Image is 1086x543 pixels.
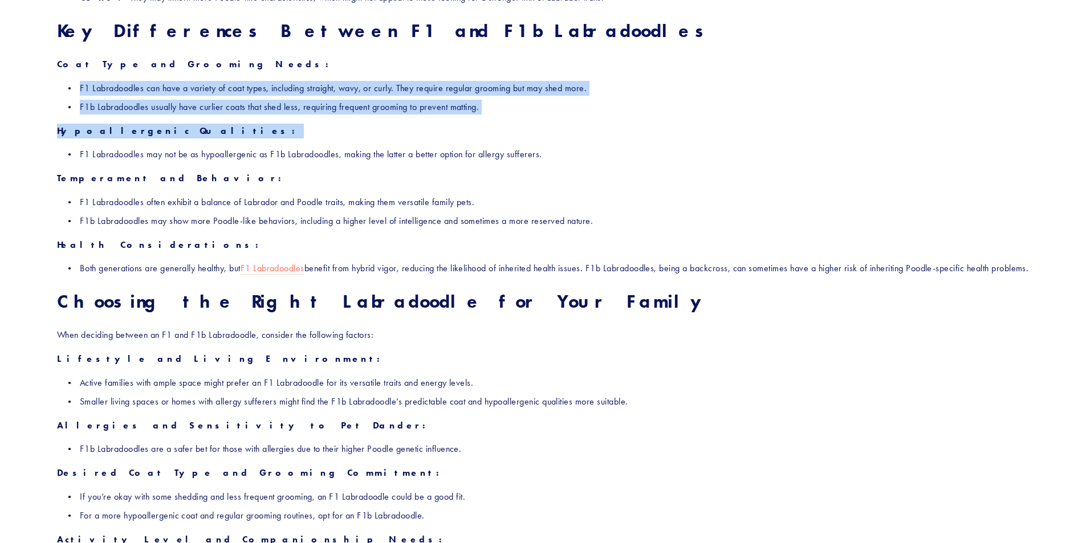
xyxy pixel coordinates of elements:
[57,467,448,478] strong: Desired Coat Type and Grooming Commitment:
[80,261,1029,276] p: Both generations are generally healthy, but benefit from hybrid vigor, reducing the likelihood of...
[57,328,1029,342] p: When deciding between an F1 and F1b Labradoodle, consider the following factors:
[57,173,290,183] strong: Temperament and Behavior:
[80,442,1029,456] p: F1b Labradoodles are a safer bet for those with allergies due to their higher Poodle genetic infl...
[80,195,1029,210] p: F1 Labradoodles often exhibit a balance of Labrador and Poodle traits, making them versatile fami...
[80,81,1029,96] p: F1 Labradoodles can have a variety of coat types, including straight, wavy, or curly. They requir...
[80,394,1029,409] p: Smaller living spaces or homes with allergy sufferers might find the F1b Labradoodle’s predictabl...
[80,508,1029,523] p: For a more hypoallergenic coat and regular grooming routines, opt for an F1b Labradoodle.
[241,263,304,275] a: F1 Labradoodles
[80,147,1029,162] p: F1 Labradoodles may not be as hypoallergenic as F1b Labradoodles, making the latter a better opti...
[57,19,711,42] strong: Key Differences Between F1 and F1b Labradoodles
[57,353,389,364] strong: Lifestyle and Living Environment:
[80,100,1029,115] p: F1b Labradoodles usually have curlier coats that shed less, requiring frequent grooming to preven...
[80,375,1029,390] p: Active families with ample space might prefer an F1 Labradoodle for its versatile traits and ener...
[57,239,268,250] strong: Health Considerations:
[80,489,1029,504] p: If you’re okay with some shedding and less frequent grooming, an F1 Labradoodle could be a good fit.
[57,290,707,312] strong: Choosing the Right Labradoodle for Your Family
[57,420,434,431] strong: Allergies and Sensitivity to Pet Dander:
[57,59,338,70] strong: Coat Type and Grooming Needs:
[80,214,1029,228] p: F1b Labradoodles may show more Poodle-like behaviors, including a higher level of intelligence an...
[57,125,304,136] strong: Hypoallergenic Qualities:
